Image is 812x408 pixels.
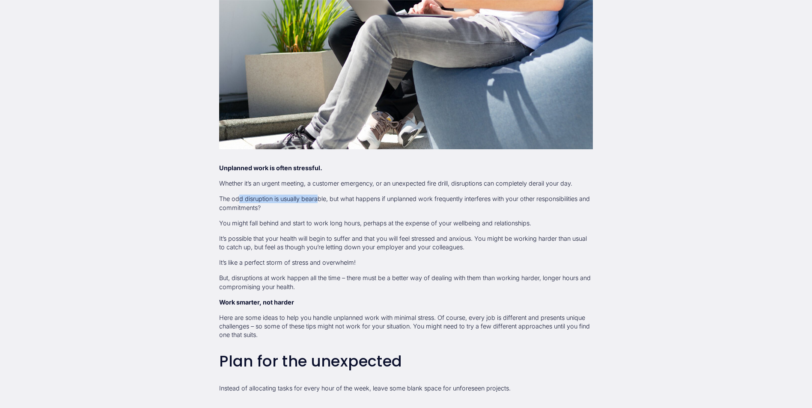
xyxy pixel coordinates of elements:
strong: Unplanned work is often stressful. [219,164,322,171]
p: Here are some ideas to help you handle unplanned work with minimal stress. Of course, every job i... [219,313,593,339]
p: The odd disruption is usually bearable, but what happens if unplanned work frequently interferes ... [219,195,593,212]
p: Instead of allocating tasks for every hour of the week, leave some blank space for unforeseen pro... [219,384,593,393]
p: It’s possible that your health will begin to suffer and that you will feel stressed and anxious. ... [219,234,593,251]
h3: Plan for the unexpected [219,353,593,370]
p: It’s like a perfect storm of stress and overwhelm! [219,258,593,267]
p: You might fall behind and start to work long hours, perhaps at the expense of your wellbeing and ... [219,219,593,228]
p: But, disruptions at work happen all the time – there must be a better way of dealing with them th... [219,274,593,291]
p: Whether it’s an urgent meeting, a customer emergency, or an unexpected fire drill, disruptions ca... [219,179,593,188]
strong: Work smarter, not harder [219,299,294,306]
